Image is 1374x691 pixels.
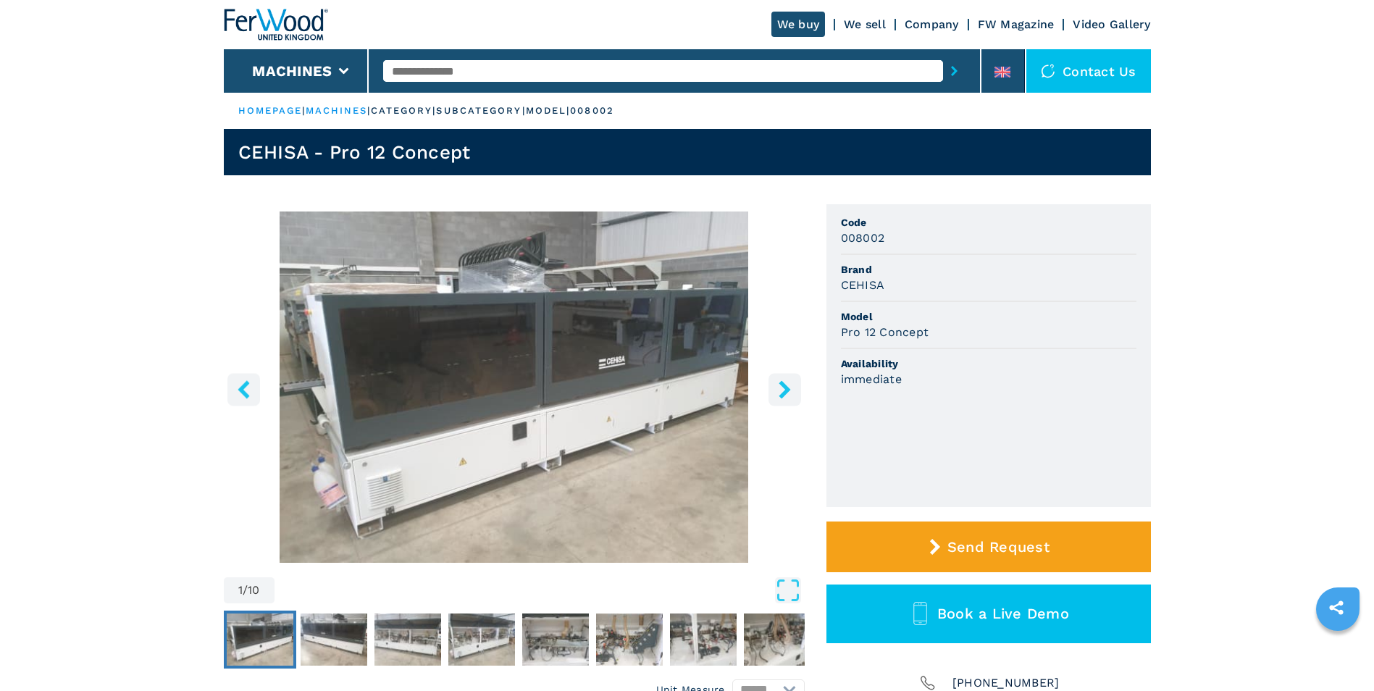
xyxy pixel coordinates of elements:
[374,613,441,666] img: fa704a3fa8e0a38a015890e967a36887
[670,613,737,666] img: a85670daa17ffcef6da8125a81ac97b2
[224,611,805,669] nav: Thumbnail Navigation
[826,585,1151,643] button: Book a Live Demo
[526,104,571,117] p: model |
[841,324,929,340] h3: Pro 12 Concept
[227,613,293,666] img: 6a1f55c99201becdec6e16978ba3d649
[841,277,885,293] h3: CEHISA
[826,522,1151,572] button: Send Request
[1318,590,1354,626] a: sharethis
[596,613,663,666] img: 3f2453443843eab1505409dfd1177043
[445,611,518,669] button: Go to Slide 4
[937,605,1069,622] span: Book a Live Demo
[448,613,515,666] img: 248ba9a5e6e14d0abc9d9b9747a4ace4
[224,9,328,41] img: Ferwood
[238,141,471,164] h1: CEHISA - Pro 12 Concept
[522,613,589,666] img: d04a400b8d440d650edd0f7732a65e95
[224,212,805,563] div: Go to Slide 1
[302,105,305,116] span: |
[436,104,525,117] p: subcategory |
[519,611,592,669] button: Go to Slide 5
[367,105,370,116] span: |
[1041,64,1055,78] img: Contact us
[570,104,614,117] p: 008002
[306,105,368,116] a: machines
[771,12,826,37] a: We buy
[905,17,959,31] a: Company
[301,613,367,666] img: c36ccc4bf0675b18c6d5554fabef92d1
[243,585,248,596] span: /
[841,230,885,246] h3: 008002
[371,104,437,117] p: category |
[278,577,801,603] button: Open Fullscreen
[841,356,1136,371] span: Availability
[841,215,1136,230] span: Code
[667,611,740,669] button: Go to Slide 7
[841,262,1136,277] span: Brand
[844,17,886,31] a: We sell
[238,585,243,596] span: 1
[943,54,965,88] button: submit-button
[947,538,1050,556] span: Send Request
[372,611,444,669] button: Go to Slide 3
[238,105,303,116] a: HOMEPAGE
[593,611,666,669] button: Go to Slide 6
[768,373,801,406] button: right-button
[1312,626,1363,680] iframe: Chat
[298,611,370,669] button: Go to Slide 2
[252,62,332,80] button: Machines
[841,309,1136,324] span: Model
[224,611,296,669] button: Go to Slide 1
[227,373,260,406] button: left-button
[741,611,813,669] button: Go to Slide 8
[744,613,810,666] img: 7f0436c5a43c36737c011f5c688c7d07
[224,212,805,563] img: Single Sided Edgebanders CEHISA Pro 12 Concept
[841,371,902,388] h3: immediate
[248,585,260,596] span: 10
[1073,17,1150,31] a: Video Gallery
[1026,49,1151,93] div: Contact us
[978,17,1055,31] a: FW Magazine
